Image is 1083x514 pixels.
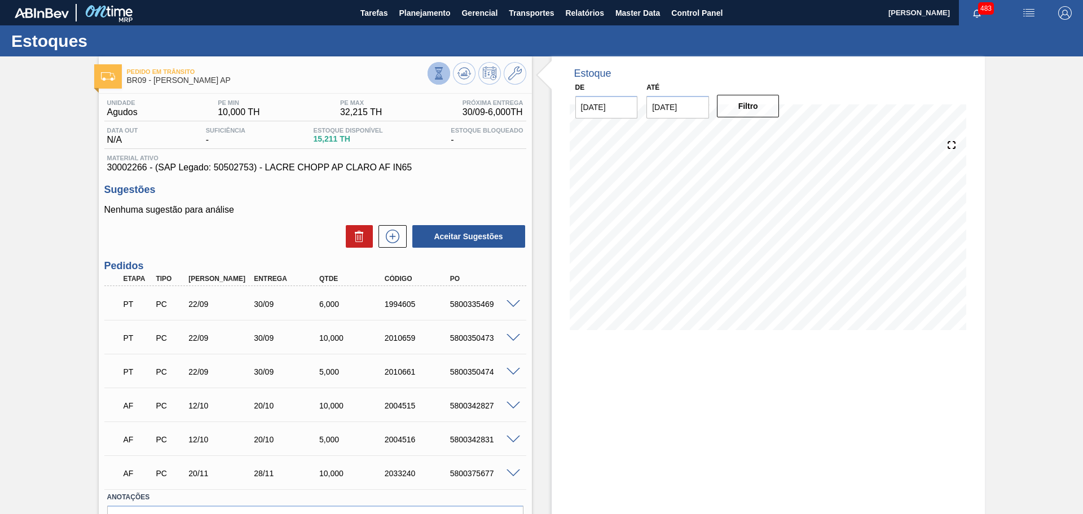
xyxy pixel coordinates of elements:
[447,435,521,444] div: 5800342831
[124,333,152,342] p: PT
[121,393,155,418] div: Aguardando Faturamento
[504,62,526,85] button: Ir ao Master Data / Geral
[153,469,187,478] div: Pedido de Compra
[340,107,382,117] span: 32,215 TH
[412,225,525,248] button: Aceitar Sugestões
[316,435,390,444] div: 5,000
[186,469,259,478] div: 20/11/2025
[478,62,501,85] button: Programar Estoque
[447,367,521,376] div: 5800350474
[316,300,390,309] div: 6,000
[574,68,611,80] div: Estoque
[615,6,660,20] span: Master Data
[153,435,187,444] div: Pedido de Compra
[646,84,659,91] label: Até
[107,155,523,161] span: Material ativo
[382,435,455,444] div: 2004516
[107,127,138,134] span: Data out
[461,6,498,20] span: Gerencial
[251,300,324,309] div: 30/09/2025
[1022,6,1036,20] img: userActions
[453,62,476,85] button: Atualizar Gráfico
[575,96,638,118] input: dd/mm/yyyy
[153,275,187,283] div: Tipo
[186,300,259,309] div: 22/09/2025
[124,435,152,444] p: AF
[717,95,780,117] button: Filtro
[124,401,152,410] p: AF
[382,469,455,478] div: 2033240
[382,401,455,410] div: 2004515
[127,68,428,75] span: Pedido em Trânsito
[360,6,388,20] span: Tarefas
[463,99,523,106] span: Próxima Entrega
[153,367,187,376] div: Pedido de Compra
[382,300,455,309] div: 1994605
[373,225,407,248] div: Nova sugestão
[316,401,390,410] div: 10,000
[107,162,523,173] span: 30002266 - (SAP Legado: 50502753) - LACRE CHOPP AP CLARO AF IN65
[447,469,521,478] div: 5800375677
[124,367,152,376] p: PT
[251,435,324,444] div: 20/10/2025
[399,6,450,20] span: Planejamento
[121,275,155,283] div: Etapa
[251,275,324,283] div: Entrega
[107,489,523,506] label: Anotações
[463,107,523,117] span: 30/09 - 6,000 TH
[104,127,141,145] div: N/A
[251,333,324,342] div: 30/09/2025
[104,205,526,215] p: Nenhuma sugestão para análise
[447,401,521,410] div: 5800342827
[124,300,152,309] p: PT
[447,300,521,309] div: 5800335469
[565,6,604,20] span: Relatórios
[121,427,155,452] div: Aguardando Faturamento
[186,367,259,376] div: 22/09/2025
[107,99,138,106] span: Unidade
[121,292,155,317] div: Pedido em Trânsito
[251,469,324,478] div: 28/11/2025
[382,367,455,376] div: 2010661
[153,300,187,309] div: Pedido de Compra
[186,401,259,410] div: 12/10/2025
[11,34,212,47] h1: Estoques
[127,76,428,85] span: BR09 - LACRE CHOPP AP
[186,333,259,342] div: 22/09/2025
[153,333,187,342] div: Pedido de Compra
[1058,6,1072,20] img: Logout
[316,275,390,283] div: Qtde
[978,2,994,15] span: 483
[186,435,259,444] div: 12/10/2025
[340,225,373,248] div: Excluir Sugestões
[203,127,248,145] div: -
[646,96,709,118] input: dd/mm/yyyy
[121,359,155,384] div: Pedido em Trânsito
[104,184,526,196] h3: Sugestões
[104,260,526,272] h3: Pedidos
[407,224,526,249] div: Aceitar Sugestões
[575,84,585,91] label: De
[314,127,383,134] span: Estoque Disponível
[121,326,155,350] div: Pedido em Trânsito
[251,401,324,410] div: 20/10/2025
[451,127,523,134] span: Estoque Bloqueado
[153,401,187,410] div: Pedido de Compra
[101,72,115,81] img: Ícone
[448,127,526,145] div: -
[959,5,995,21] button: Notificações
[382,275,455,283] div: Código
[124,469,152,478] p: AF
[447,275,521,283] div: PO
[251,367,324,376] div: 30/09/2025
[15,8,69,18] img: TNhmsLtSVTkK8tSr43FrP2fwEKptu5GPRR3wAAAABJRU5ErkJggg==
[206,127,245,134] span: Suficiência
[218,107,259,117] span: 10,000 TH
[316,333,390,342] div: 10,000
[428,62,450,85] button: Visão Geral dos Estoques
[218,99,259,106] span: PE MIN
[509,6,554,20] span: Transportes
[316,469,390,478] div: 10,000
[314,135,383,143] span: 15,211 TH
[671,6,723,20] span: Control Panel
